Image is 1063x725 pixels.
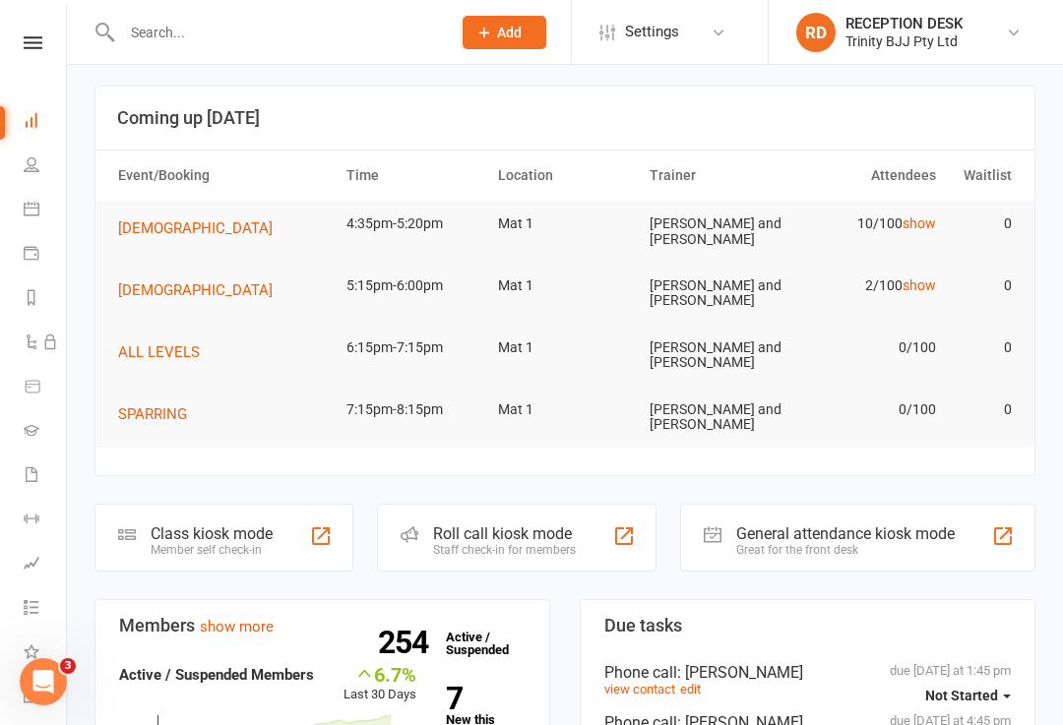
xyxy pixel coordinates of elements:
[118,402,201,426] button: SPARRING
[945,151,1021,201] th: Waitlist
[116,19,437,46] input: Search...
[677,663,803,682] span: : [PERSON_NAME]
[119,616,526,635] h3: Members
[338,387,489,433] td: 7:15pm-8:15pm
[945,387,1021,433] td: 0
[200,618,274,635] a: show more
[338,325,489,371] td: 6:15pm-7:15pm
[433,524,576,543] div: Roll call kiosk mode
[625,10,679,54] span: Settings
[24,233,68,277] a: Payments
[24,366,68,410] a: Product Sales
[24,632,68,676] a: What's New
[151,543,273,557] div: Member self check-in
[489,387,641,433] td: Mat 1
[903,215,936,231] a: show
[24,543,68,587] a: Assessments
[24,145,68,189] a: People
[446,684,518,713] strong: 7
[641,151,792,201] th: Trainer
[489,201,641,247] td: Mat 1
[925,678,1011,713] button: Not Started
[119,666,314,684] strong: Active / Suspended Members
[489,263,641,309] td: Mat 1
[604,663,1011,682] div: Phone call
[792,387,944,433] td: 0/100
[641,201,792,263] td: [PERSON_NAME] and [PERSON_NAME]
[736,543,955,557] div: Great for the front desk
[945,325,1021,371] td: 0
[118,216,286,240] button: [DEMOGRAPHIC_DATA]
[945,263,1021,309] td: 0
[151,524,273,543] div: Class kiosk mode
[641,387,792,449] td: [PERSON_NAME] and [PERSON_NAME]
[60,658,76,674] span: 3
[641,263,792,325] td: [PERSON_NAME] and [PERSON_NAME]
[109,151,338,201] th: Event/Booking
[433,543,576,557] div: Staff check-in for members
[903,277,936,293] a: show
[792,325,944,371] td: 0/100
[118,281,273,299] span: [DEMOGRAPHIC_DATA]
[845,15,963,32] div: RECEPTION DESK
[344,663,416,685] div: 6.7%
[792,151,944,201] th: Attendees
[604,616,1011,635] h3: Due tasks
[24,189,68,233] a: Calendar
[20,658,67,705] iframe: Intercom live chat
[118,219,273,237] span: [DEMOGRAPHIC_DATA]
[378,628,436,657] strong: 254
[118,340,214,364] button: ALL LEVELS
[604,682,675,696] a: view contact
[845,32,963,50] div: Trinity BJJ Pty Ltd
[117,108,1013,128] h3: Coming up [DATE]
[463,16,546,49] button: Add
[945,201,1021,247] td: 0
[497,25,522,40] span: Add
[641,325,792,387] td: [PERSON_NAME] and [PERSON_NAME]
[489,151,641,201] th: Location
[24,100,68,145] a: Dashboard
[338,263,489,309] td: 5:15pm-6:00pm
[792,201,944,247] td: 10/100
[118,343,200,361] span: ALL LEVELS
[344,663,416,705] div: Last 30 Days
[118,278,286,302] button: [DEMOGRAPHIC_DATA]
[796,13,836,52] div: RD
[118,405,187,423] span: SPARRING
[680,682,701,696] a: edit
[489,325,641,371] td: Mat 1
[24,277,68,322] a: Reports
[736,524,955,543] div: General attendance kiosk mode
[925,688,998,703] span: Not Started
[338,151,489,201] th: Time
[436,616,523,671] a: 254Active / Suspended
[338,201,489,247] td: 4:35pm-5:20pm
[792,263,944,309] td: 2/100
